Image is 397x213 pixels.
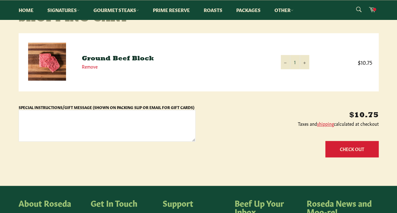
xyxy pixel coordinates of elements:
a: Gourmet Steaks [87,0,145,20]
h4: About Roseda [19,198,84,207]
button: Reduce item quantity by one [281,55,290,69]
a: Signatures [41,0,86,20]
h4: Support [163,198,228,207]
a: Remove [82,63,98,70]
a: Ground Beef Block [82,56,154,62]
a: Home [12,0,40,20]
button: Increase item quantity by one [300,55,309,69]
img: Ground Beef Block [28,43,66,81]
a: shipping [317,120,334,127]
a: Roasts [197,0,229,20]
p: $10.75 [202,110,379,121]
a: Prime Reserve [147,0,196,20]
h4: Get In Touch [91,198,156,207]
a: Other [268,0,300,20]
span: $10.75 [322,58,372,66]
a: Packages [230,0,267,20]
label: Special Instructions/Gift Message (Shown on Packing Slip or Email for Gift Cards) [19,105,194,110]
p: Taxes and calculated at checkout [202,121,379,127]
button: Check Out [325,141,379,157]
